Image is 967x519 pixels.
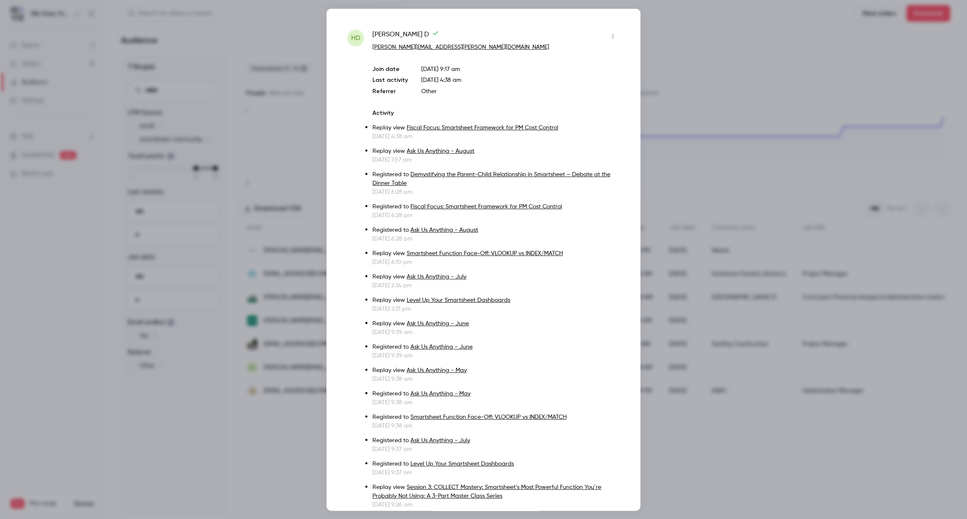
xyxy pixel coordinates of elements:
a: Ask Us Anything - July [410,437,470,443]
p: Last activity [372,76,408,84]
p: [DATE] 9:38 am [372,421,620,430]
p: Other [421,87,620,95]
p: [DATE] 6:28 pm [372,211,620,219]
p: Registered to [372,170,620,187]
p: [DATE] 7:57 am [372,155,620,164]
p: Replay view [372,296,620,304]
a: Ask Us Anything - July [407,273,466,279]
p: Replay view [372,147,620,155]
a: [PERSON_NAME][EMAIL_ADDRESS][PERSON_NAME][DOMAIN_NAME] [372,44,549,50]
a: Fiscal Focus: Smartsheet Framework for PM Cost Control [410,203,562,209]
p: Registered to [372,413,620,421]
p: Registered to [372,342,620,351]
p: [DATE] 4:38 am [372,132,620,140]
p: Replay view [372,483,620,500]
p: Registered to [372,389,620,398]
p: [DATE] 9:37 am [372,445,620,453]
span: [DATE] 4:38 am [421,77,461,83]
a: Demystifying the Parent-Child Relationship in Smartsheet – Debate at the Dinner Table [372,171,610,186]
p: [DATE] 9:26 am [372,500,620,509]
p: [DATE] 9:38 am [372,375,620,383]
a: Ask Us Anything - May [410,390,471,396]
a: Ask Us Anything - June [407,320,469,326]
p: [DATE] 9:37 am [372,468,620,476]
p: Join date [372,65,408,73]
a: Ask Us Anything - August [410,227,478,233]
p: Replay view [372,123,620,132]
a: Fiscal Focus: Smartsheet Framework for PM Cost Control [407,124,558,130]
a: Ask Us Anything - August [407,148,474,154]
p: Registered to [372,202,620,211]
p: Registered to [372,436,620,445]
p: Replay view [372,319,620,328]
p: Replay view [372,249,620,258]
a: Session 3: COLLECT Mastery: Smartsheet’s Most Powerful Function You’re Probably Not Using: A 3-Pa... [372,484,601,499]
p: [DATE] 9:17 am [421,65,620,73]
p: [DATE] 9:39 am [372,328,620,336]
p: [DATE] 2:31 pm [372,304,620,313]
span: HD [351,33,360,43]
p: [DATE] 6:28 pm [372,187,620,196]
a: Smartsheet Function Face-Off: VLOOKUP vs INDEX/MATCH [410,414,567,420]
p: Referrer [372,87,408,95]
p: Registered to [372,225,620,234]
p: Registered to [372,459,620,468]
p: Activity [372,109,620,117]
span: [PERSON_NAME] D [372,29,439,43]
a: Level Up Your Smartsheet Dashboards [410,461,514,466]
p: [DATE] 6:10 pm [372,258,620,266]
a: Ask Us Anything - May [407,367,467,373]
p: [DATE] 6:28 pm [372,234,620,243]
p: [DATE] 9:38 am [372,398,620,406]
p: Replay view [372,272,620,281]
a: Ask Us Anything - June [410,344,473,349]
p: [DATE] 9:39 am [372,351,620,360]
p: Replay view [372,366,620,375]
a: Level Up Your Smartsheet Dashboards [407,297,510,303]
p: [DATE] 2:34 pm [372,281,620,289]
a: Smartsheet Function Face-Off: VLOOKUP vs INDEX/MATCH [407,250,563,256]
